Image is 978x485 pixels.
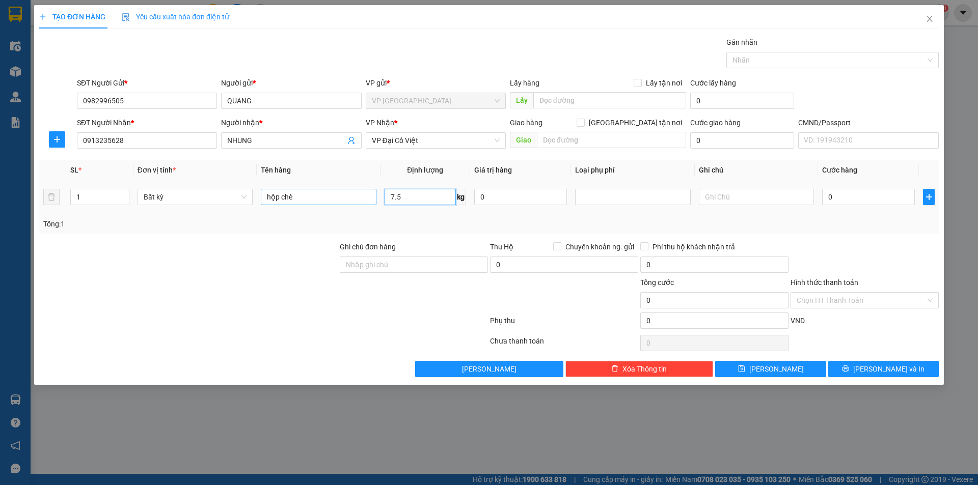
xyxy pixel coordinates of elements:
span: Yêu cầu xuất hóa đơn điện tử [122,13,229,21]
span: plus [923,193,934,201]
span: Lấy [510,92,533,108]
button: plus [49,131,65,148]
span: TẠO ĐƠN HÀNG [39,13,105,21]
span: Giao [510,132,537,148]
label: Cước lấy hàng [690,79,736,87]
input: VD: Bàn, Ghế [261,189,376,205]
button: save[PERSON_NAME] [715,361,826,377]
div: Phụ thu [489,315,639,333]
span: VP Nhận [366,119,394,127]
span: [GEOGRAPHIC_DATA] tận nơi [585,117,686,128]
input: Cước lấy hàng [690,93,794,109]
span: printer [842,365,849,373]
span: Giá trị hàng [474,166,512,174]
th: Ghi chú [695,160,818,180]
span: plus [39,13,46,20]
span: close [926,15,934,23]
span: [PERSON_NAME] [749,363,804,375]
span: Bất kỳ [144,189,247,205]
label: Hình thức thanh toán [791,278,858,287]
input: Cước giao hàng [690,132,794,149]
button: Close [915,5,944,34]
button: deleteXóa Thông tin [565,361,714,377]
span: [PERSON_NAME] [462,363,517,375]
span: [PERSON_NAME] và In [853,363,925,375]
span: Cước hàng [822,166,857,174]
div: SĐT Người Gửi [77,77,217,89]
label: Gán nhãn [726,38,757,46]
input: Dọc đường [533,92,686,108]
div: Chưa thanh toán [489,335,639,353]
span: VND [791,317,805,325]
button: [PERSON_NAME] [415,361,563,377]
label: Ghi chú đơn hàng [340,243,396,251]
label: Cước giao hàng [690,119,741,127]
span: Lấy tận nơi [642,77,686,89]
span: Tổng cước [640,278,674,287]
button: printer[PERSON_NAME] và In [828,361,939,377]
span: Giao hàng [510,119,542,127]
div: SĐT Người Nhận [77,117,217,128]
span: save [738,365,745,373]
img: icon [122,13,130,21]
span: Tên hàng [261,166,291,174]
input: Dọc đường [537,132,686,148]
span: delete [611,365,618,373]
input: Ghi chú đơn hàng [340,256,488,273]
span: Xóa Thông tin [622,363,667,375]
th: Loại phụ phí [571,160,694,180]
span: VP Bắc Sơn [372,93,500,108]
span: Chuyển khoản ng. gửi [561,241,638,252]
div: VP gửi [366,77,506,89]
input: Ghi Chú [699,189,814,205]
span: plus [49,135,65,144]
span: Thu Hộ [490,243,513,251]
span: kg [456,189,466,205]
span: Lấy hàng [510,79,539,87]
button: delete [43,189,60,205]
input: 0 [474,189,567,205]
span: VP Đại Cồ Việt [372,133,500,148]
span: user-add [347,136,356,145]
span: Đơn vị tính [138,166,176,174]
div: Tổng: 1 [43,218,377,230]
span: SL [70,166,78,174]
span: Phí thu hộ khách nhận trả [648,241,739,252]
button: plus [923,189,934,205]
span: Định lượng [407,166,443,174]
div: Người nhận [221,117,361,128]
div: Người gửi [221,77,361,89]
div: CMND/Passport [798,117,938,128]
